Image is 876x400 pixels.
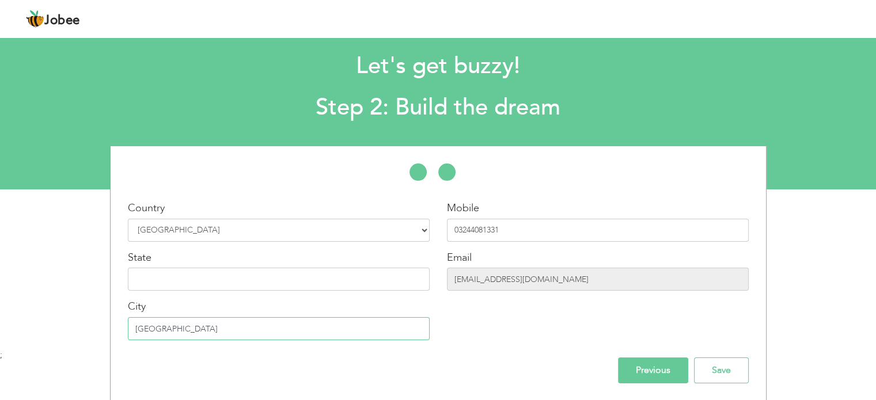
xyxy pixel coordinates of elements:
[128,250,151,265] label: State
[447,201,479,216] label: Mobile
[447,250,472,265] label: Email
[694,357,749,383] input: Save
[128,201,165,216] label: Country
[118,51,758,81] h1: Let's get buzzy!
[618,357,688,383] input: Previous
[44,14,80,27] span: Jobee
[118,93,758,123] h2: Step 2: Build the dream
[26,10,44,28] img: jobee.io
[128,299,146,314] label: City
